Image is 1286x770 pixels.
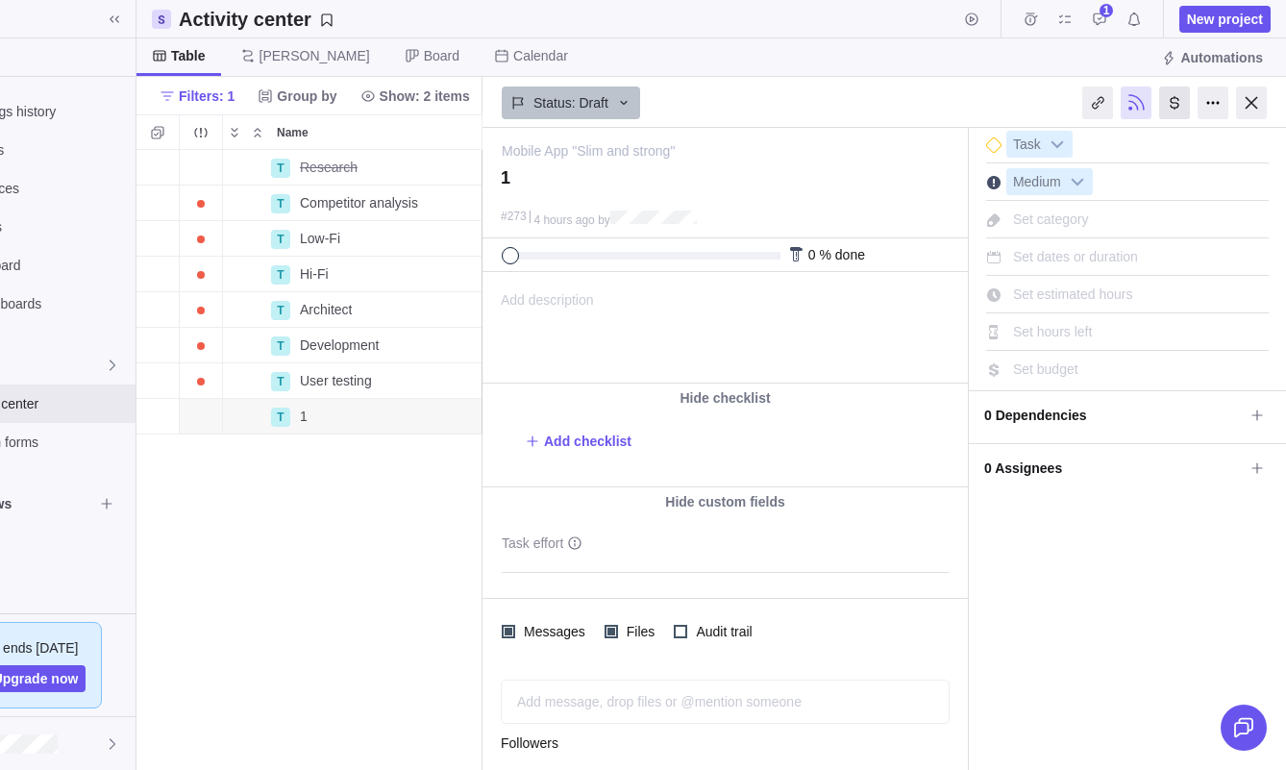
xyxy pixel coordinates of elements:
div: T [271,372,290,391]
svg: info-description [567,535,582,551]
span: Development [300,335,380,355]
div: Trouble indication [180,292,223,328]
span: Start timer [958,6,985,33]
div: Task [1006,131,1073,158]
span: Low-Fi [300,229,340,248]
div: Name [223,257,482,292]
div: Unfollow [1121,87,1151,119]
div: User testing [292,363,482,398]
span: New project [1187,10,1263,29]
div: T [271,336,290,356]
span: Board [424,46,459,65]
span: Approval requests [1086,6,1113,33]
div: Development [292,328,482,362]
span: [PERSON_NAME] [260,46,370,65]
div: Name [223,399,482,435]
div: T [271,408,290,427]
span: Medium [1007,169,1067,196]
span: New project [1179,6,1271,33]
span: % done [819,247,864,262]
span: Name [277,123,309,142]
h2: Activity center [179,6,311,33]
span: Set dates or duration [1013,249,1138,264]
span: Files [618,618,659,645]
div: T [271,159,290,178]
div: Name [223,150,482,186]
div: T [271,230,290,249]
div: Close [1236,87,1267,119]
div: T [271,265,290,285]
div: Name [223,186,482,221]
span: 1 [300,407,308,426]
span: Competitor analysis [300,193,418,212]
span: 0 Assignees [984,452,1244,484]
span: Selection mode [144,119,171,146]
div: Copy link [1082,87,1113,119]
span: Filters: 1 [179,87,235,106]
span: Automations [1180,48,1263,67]
div: Hide custom fields [482,487,968,516]
span: 0 Dependencies [984,399,1244,432]
div: Name [269,115,482,149]
div: Trouble indication [180,399,223,435]
span: Collapse [246,119,269,146]
div: Billing [1159,87,1190,119]
span: Show: 2 items [353,83,478,110]
span: Table [171,46,206,65]
a: Time logs [1017,14,1044,30]
span: Task [1007,132,1047,159]
div: Competitor analysis [292,186,482,220]
span: Research [300,158,358,177]
div: Medium [1006,168,1093,195]
span: Calendar [513,46,568,65]
span: Set category [1013,211,1089,227]
div: 1 [292,399,482,434]
span: Architect [300,300,352,319]
span: Save your current layout and filters as a View [171,6,342,33]
div: Trouble indication [180,328,223,363]
div: This is a milestone [986,137,1002,153]
div: Architect [292,292,482,327]
div: Name [223,292,482,328]
span: Group by [250,83,344,110]
a: Approval requests [1086,14,1113,30]
div: Trouble indication [180,257,223,292]
div: Trouble indication [180,363,223,399]
span: My assignments [1051,6,1078,33]
a: Notifications [1121,14,1148,30]
span: Notifications [1121,6,1148,33]
div: Name [223,328,482,363]
a: My assignments [1051,14,1078,30]
span: Filters: 1 [152,83,242,110]
div: Hide checklist [482,384,968,412]
div: Research [292,150,482,185]
div: Name [223,221,482,257]
div: Trouble indication [180,221,223,257]
span: Audit trail [687,618,755,645]
span: User testing [300,371,372,390]
div: Trouble indication [180,150,223,186]
div: Trouble indication [180,186,223,221]
span: Set budget [1013,361,1078,377]
div: #273 [501,211,527,223]
span: Time logs [1017,6,1044,33]
span: Browse views [93,490,120,517]
span: Add checklist [544,432,631,451]
span: Expand [223,119,246,146]
span: 0 [808,247,816,262]
span: by [598,213,610,227]
span: Show: 2 items [380,87,470,106]
span: Set hours left [1013,324,1093,339]
div: Hi-Fi [292,257,482,291]
span: Automations [1153,44,1271,71]
a: Mobile App "Slim and strong" [502,141,675,161]
span: Followers [501,733,558,753]
span: Add checklist [525,428,631,455]
span: Add description [483,273,594,383]
span: Messages [515,618,589,645]
div: grid [136,150,482,770]
div: T [271,301,290,320]
div: Low-Fi [292,221,482,256]
span: Group by [277,87,336,106]
span: Set estimated hours [1013,286,1133,302]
